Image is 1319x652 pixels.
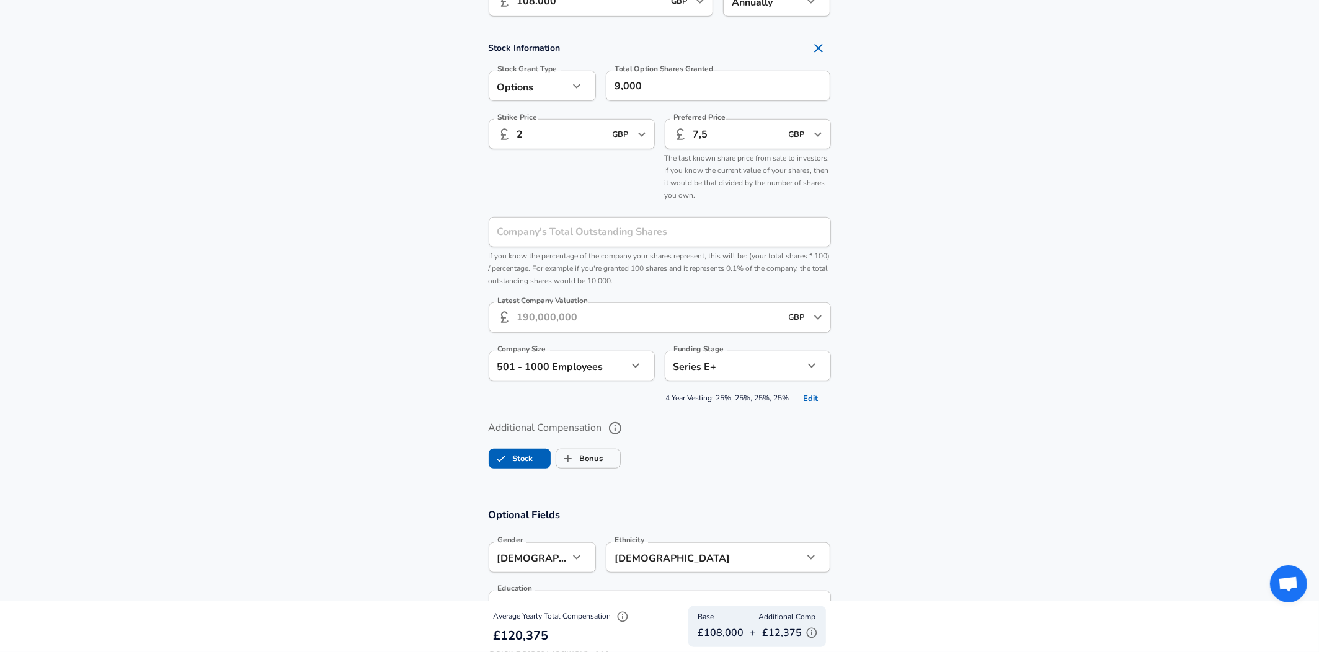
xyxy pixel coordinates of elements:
label: Strike Price [497,113,537,121]
label: Ethnicity [615,537,644,544]
label: Total Option Shares Granted [615,65,714,73]
p: £12,375 [763,623,821,642]
div: [DEMOGRAPHIC_DATA] [606,542,785,573]
span: Additional Comp [759,611,816,623]
span: Average Yearly Total Compensation [494,611,632,621]
label: Education [497,585,532,593]
label: Stock [489,447,533,470]
h4: Stock Information [489,36,831,61]
div: 501 - 1000 Employees [489,351,609,381]
button: Open [633,126,651,143]
button: StockStock [489,449,551,469]
div: Bachelor's degree [489,591,785,621]
div: Options [489,71,569,101]
span: 4 Year Vesting: 25%, 25%, 25%, 25% [489,389,831,408]
input: 10 [517,119,582,149]
label: Latest Company Valuation [497,297,588,304]
label: Preferred Price [673,113,726,121]
div: Series E+ [665,351,785,381]
button: Open [809,126,827,143]
h3: Optional Fields [489,508,831,522]
button: Remove Section [806,36,831,61]
label: Company Size [497,345,546,353]
button: BonusBonus [556,449,621,469]
span: Stock [489,447,513,470]
input: 190,000,000 [517,302,758,333]
span: Bonus [556,447,580,470]
label: Stock Grant Type [497,65,557,73]
button: Explain Total Compensation [613,607,632,626]
button: help [605,418,626,439]
span: Base [698,611,714,623]
button: Edit [791,389,831,408]
label: Additional Compensation [489,418,831,439]
span: If you know the percentage of the company your shares represent, this will be: (your total shares... [489,251,830,286]
input: 15 [693,119,758,149]
label: Bonus [556,447,603,470]
button: Open [809,309,827,326]
span: The last known share price from sale to investors. If you know the current value of your shares, ... [665,153,830,200]
label: Gender [497,537,523,544]
input: USD [785,125,810,144]
p: £108,000 [698,625,744,640]
div: Open chat [1270,565,1307,602]
div: [DEMOGRAPHIC_DATA] [489,542,569,573]
p: + [750,625,757,640]
label: Funding Stage [673,345,724,353]
button: Explain Additional Compensation [802,623,821,642]
input: USD [785,308,810,327]
input: USD [609,125,634,144]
